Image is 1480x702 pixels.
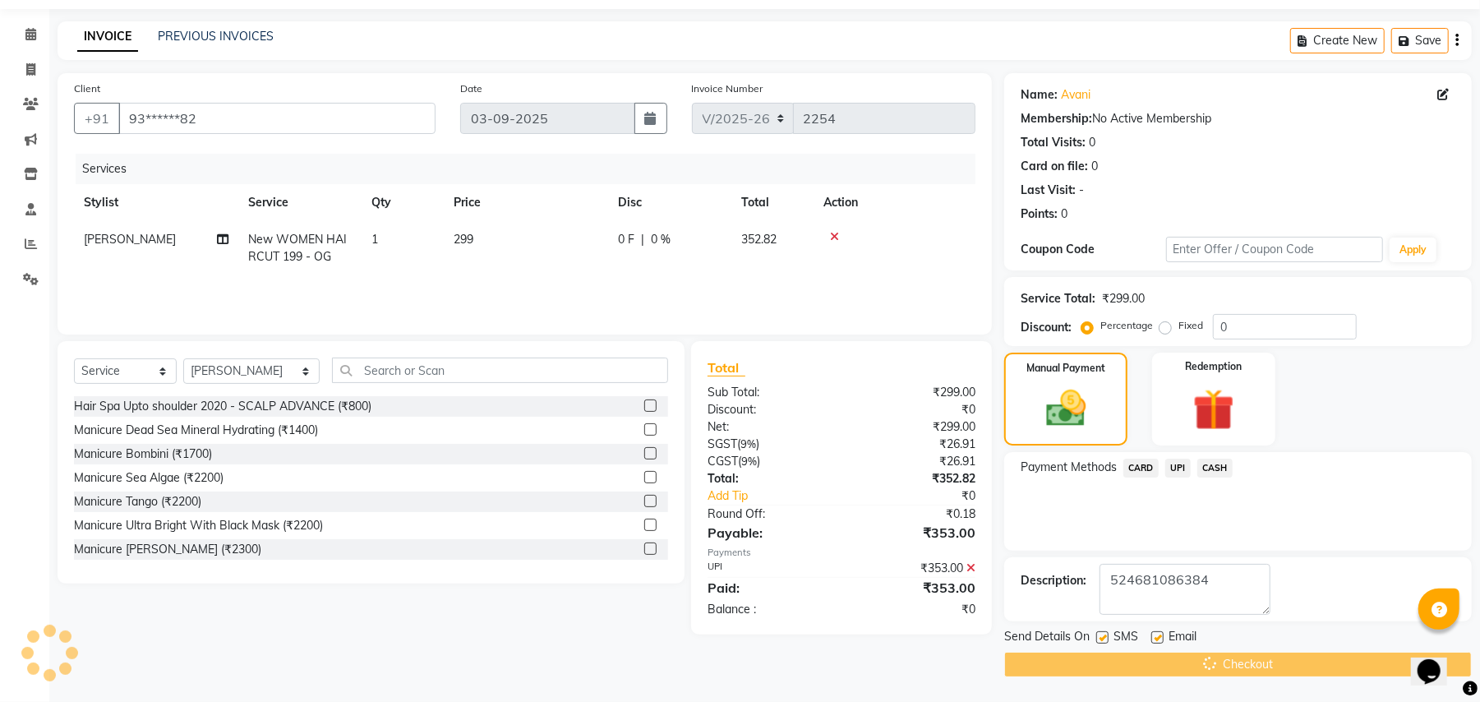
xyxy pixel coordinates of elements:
span: 299 [454,232,473,247]
span: SMS [1113,628,1138,649]
th: Price [444,184,608,221]
div: Total: [695,470,841,487]
span: CGST [708,454,738,469]
div: Manicure Bombini (₹1700) [74,446,212,463]
span: New WOMEN HAIRCUT 199 - OG [248,232,347,264]
span: 9% [740,437,756,450]
div: Manicure Ultra Bright With Black Mask (₹2200) [74,517,323,534]
span: 9% [741,455,757,468]
div: ₹0 [841,601,988,618]
div: ₹0.18 [841,506,988,523]
span: 1 [371,232,378,247]
label: Redemption [1185,359,1242,374]
div: Coupon Code [1021,241,1165,258]
img: _gift.svg [1180,384,1247,436]
label: Date [460,81,482,96]
th: Action [814,184,975,221]
button: Save [1391,28,1449,53]
label: Percentage [1100,318,1153,333]
img: _cash.svg [1034,386,1099,432]
div: Discount: [1021,319,1072,336]
iframe: chat widget [1411,636,1464,686]
div: ( ) [695,453,841,470]
div: Total Visits: [1021,134,1086,151]
a: Avani [1061,86,1090,104]
div: ₹299.00 [841,384,988,401]
button: Create New [1290,28,1385,53]
input: Search or Scan [332,358,668,383]
span: Total [708,359,745,376]
div: 0 [1091,158,1098,175]
div: Payable: [695,523,841,543]
span: | [641,231,644,248]
div: Last Visit: [1021,182,1076,199]
div: ₹0 [866,487,988,505]
div: ₹353.00 [841,560,988,577]
div: 0 [1089,134,1095,151]
div: Service Total: [1021,290,1095,307]
span: UPI [1165,459,1191,478]
label: Invoice Number [692,81,763,96]
button: +91 [74,103,120,134]
div: ₹26.91 [841,436,988,453]
button: Apply [1390,238,1436,262]
div: - [1079,182,1084,199]
span: Payment Methods [1021,459,1117,476]
div: Name: [1021,86,1058,104]
span: CASH [1197,459,1233,478]
span: 0 % [651,231,671,248]
div: ₹0 [841,401,988,418]
a: Add Tip [695,487,866,505]
span: CARD [1123,459,1159,478]
div: Balance : [695,601,841,618]
span: [PERSON_NAME] [84,232,176,247]
div: Hair Spa Upto shoulder 2020 - SCALP ADVANCE (₹800) [74,398,371,415]
div: Description: [1021,572,1086,589]
div: Round Off: [695,506,841,523]
div: Net: [695,418,841,436]
label: Manual Payment [1026,361,1105,376]
th: Stylist [74,184,238,221]
div: ₹26.91 [841,453,988,470]
span: SGST [708,436,737,451]
span: 352.82 [741,232,777,247]
div: Manicure Tango (₹2200) [74,493,201,510]
div: ( ) [695,436,841,453]
th: Total [731,184,814,221]
span: 0 F [618,231,634,248]
div: Paid: [695,578,841,598]
th: Disc [608,184,731,221]
label: Fixed [1178,318,1203,333]
label: Client [74,81,100,96]
div: ₹299.00 [841,418,988,436]
div: Payments [708,546,975,560]
input: Search by Name/Mobile/Email/Code [118,103,436,134]
div: ₹353.00 [841,578,988,598]
div: No Active Membership [1021,110,1455,127]
input: Enter Offer / Coupon Code [1166,237,1383,262]
span: Email [1169,628,1196,649]
div: Sub Total: [695,384,841,401]
div: UPI [695,560,841,577]
div: Manicure Dead Sea Mineral Hydrating (₹1400) [74,422,318,439]
th: Qty [362,184,444,221]
div: Manicure Sea Algae (₹2200) [74,469,224,487]
div: Services [76,154,988,184]
div: Manicure [PERSON_NAME] (₹2300) [74,541,261,558]
a: PREVIOUS INVOICES [158,29,274,44]
div: ₹299.00 [1102,290,1145,307]
div: Card on file: [1021,158,1088,175]
div: ₹353.00 [841,523,988,543]
div: Points: [1021,206,1058,223]
span: Send Details On [1004,628,1090,649]
div: 0 [1061,206,1067,223]
a: INVOICE [77,22,138,52]
th: Service [238,184,362,221]
div: Membership: [1021,110,1092,127]
div: ₹352.82 [841,470,988,487]
div: Discount: [695,401,841,418]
